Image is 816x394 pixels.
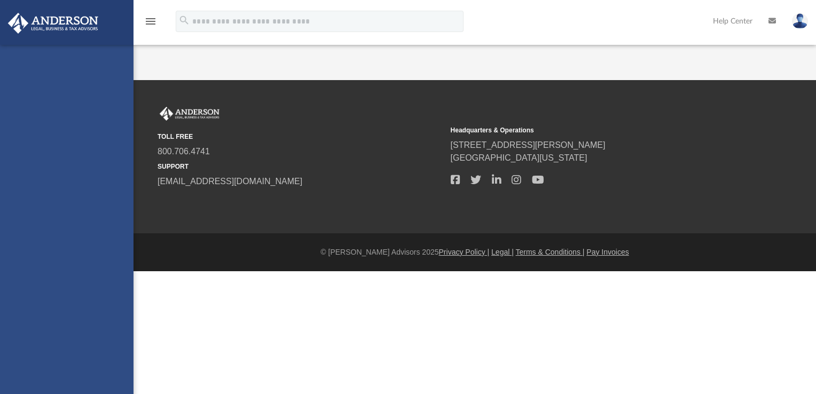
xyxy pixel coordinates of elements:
[158,177,302,186] a: [EMAIL_ADDRESS][DOMAIN_NAME]
[158,107,222,121] img: Anderson Advisors Platinum Portal
[144,20,157,28] a: menu
[516,248,585,256] a: Terms & Conditions |
[158,162,443,171] small: SUPPORT
[451,125,736,135] small: Headquarters & Operations
[178,14,190,26] i: search
[144,15,157,28] i: menu
[586,248,629,256] a: Pay Invoices
[158,132,443,141] small: TOLL FREE
[134,247,816,258] div: © [PERSON_NAME] Advisors 2025
[451,153,587,162] a: [GEOGRAPHIC_DATA][US_STATE]
[451,140,606,149] a: [STREET_ADDRESS][PERSON_NAME]
[439,248,490,256] a: Privacy Policy |
[792,13,808,29] img: User Pic
[491,248,514,256] a: Legal |
[158,147,210,156] a: 800.706.4741
[5,13,101,34] img: Anderson Advisors Platinum Portal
